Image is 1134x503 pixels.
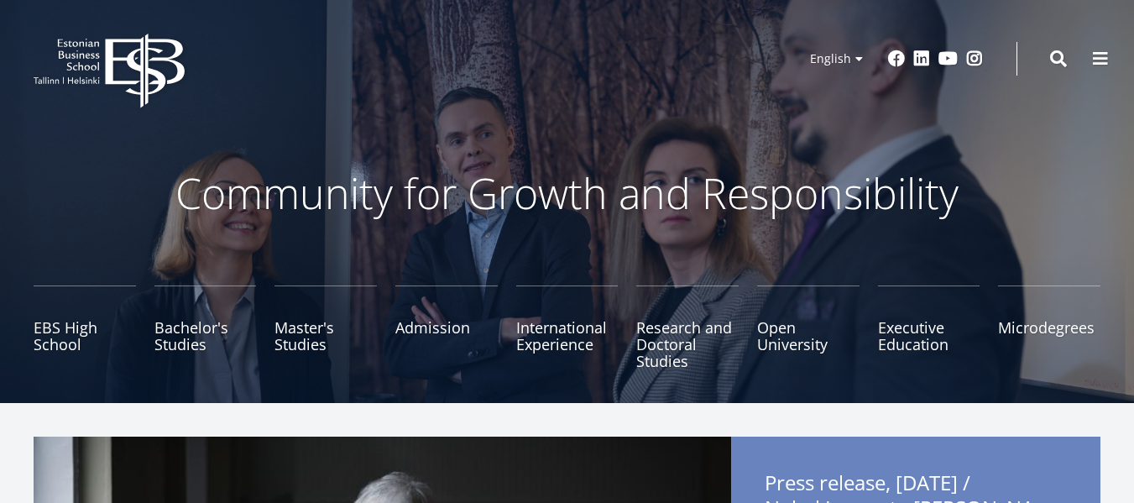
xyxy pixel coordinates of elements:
a: Master's Studies [274,286,377,369]
a: Admission [395,286,498,369]
a: Youtube [938,50,958,67]
a: Microdegrees [998,286,1100,369]
a: Executive Education [878,286,980,369]
a: Linkedin [913,50,930,67]
a: Bachelor's Studies [154,286,257,369]
a: Facebook [888,50,905,67]
a: Open University [757,286,860,369]
a: International Experience [516,286,619,369]
a: EBS High School [34,286,136,369]
a: Instagram [966,50,983,67]
a: Research and Doctoral Studies [636,286,739,369]
p: Community for Growth and Responsibility [123,168,1012,218]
